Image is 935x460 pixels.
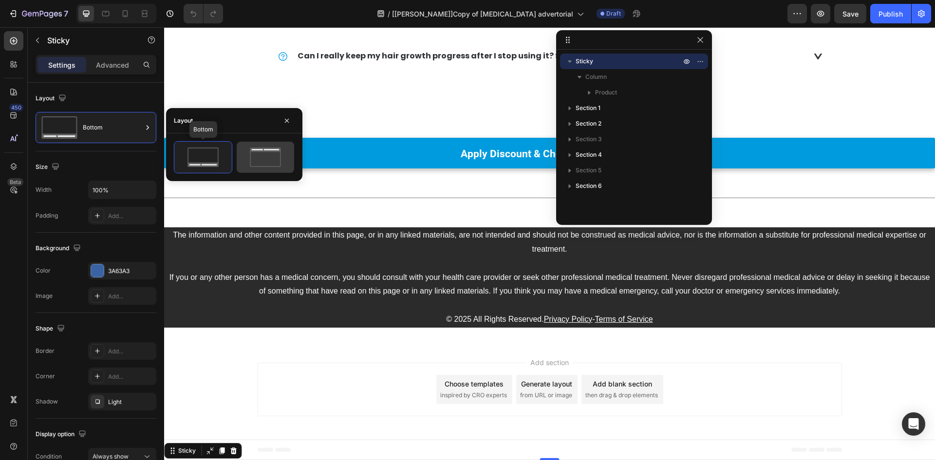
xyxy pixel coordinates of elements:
span: / [388,9,390,19]
div: Light [108,398,154,406]
div: Image [36,292,53,300]
div: Undo/Redo [184,4,223,23]
p: Sticky [47,35,130,46]
div: Add blank section [429,351,488,362]
span: Column [585,72,607,82]
span: Section 3 [576,134,602,144]
span: Section 6 [576,181,602,191]
div: Shadow [36,397,58,406]
span: Section 5 [576,166,601,175]
div: Layout [36,92,68,105]
div: Sticky [12,419,34,428]
span: Section 2 [576,119,601,129]
div: Add... [108,372,154,381]
span: Section 1 [576,103,600,113]
span: Section 4 [576,150,602,160]
span: Add section [362,330,409,340]
span: © 2025 All Rights Reserved. [282,288,379,296]
div: Shape [36,322,67,335]
span: Sticky [576,56,593,66]
div: Width [36,185,52,194]
span: [[PERSON_NAME]]Copy of [MEDICAL_DATA] advertorial [392,9,573,19]
p: 7 [64,8,68,19]
span: Always show [93,453,129,460]
span: from URL or image [356,364,408,372]
div: Bottom [83,116,142,139]
span: The information and other content provided in this page, or in any linked materials, are not inte... [9,203,762,226]
button: Publish [870,4,911,23]
div: Color [36,266,51,275]
div: Padding [36,211,58,220]
p: Settings [48,60,75,70]
div: 3A63A3 [108,267,154,276]
div: Size [36,161,61,174]
span: Apply Discount & Check Availability >> [297,121,475,132]
div: Add... [108,292,154,301]
iframe: Design area [164,27,935,460]
button: Save [834,4,866,23]
span: inspired by CRO experts [276,364,343,372]
div: Add... [108,347,154,356]
div: Background [36,242,83,255]
span: Draft [606,9,621,18]
div: Display option [36,428,88,441]
span: Save [842,10,859,18]
u: Terms of Service [431,288,489,296]
input: Auto [89,181,156,199]
span: If you or any other person has a medical concern, you should consult with your health care provid... [5,246,766,268]
div: 450 [9,104,23,111]
div: Add... [108,212,154,221]
div: Border [36,347,55,355]
div: Publish [879,9,903,19]
div: Choose templates [280,351,339,362]
span: - [380,288,489,296]
span: Product [595,88,617,97]
div: Corner [36,372,55,381]
p: Advanced [96,60,129,70]
div: Open Intercom Messenger [902,412,925,436]
div: Beta [7,178,23,186]
div: Layout [174,116,193,125]
span: then drag & drop elements [421,364,494,372]
button: 7 [4,4,73,23]
u: Privacy Policy [380,288,429,296]
div: Generate layout [357,351,408,362]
